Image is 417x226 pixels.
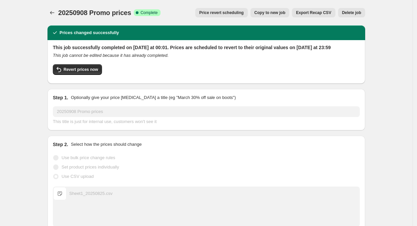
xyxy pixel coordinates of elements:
span: Set product prices individually [62,164,119,169]
button: Export Recap CSV [292,8,335,17]
h2: This job successfully completed on [DATE] at 00:01. Prices are scheduled to revert to their origi... [53,44,360,51]
span: Use CSV upload [62,174,94,179]
button: Revert prices now [53,64,102,75]
h2: Prices changed successfully [60,29,119,36]
button: Price revert scheduling [195,8,248,17]
input: 30% off holiday sale [53,106,360,117]
div: Sheet1_20250825.csv [69,190,112,197]
span: Copy to new job [254,10,286,15]
h2: Step 2. [53,141,68,148]
span: Export Recap CSV [296,10,331,15]
span: Delete job [342,10,361,15]
span: Revert prices now [64,67,98,72]
span: Price revert scheduling [199,10,244,15]
span: 20250908 Promo prices [58,9,131,16]
button: Delete job [338,8,365,17]
i: This job cannot be edited because it has already completed. [53,53,169,58]
span: Complete [140,10,158,15]
span: This title is just for internal use, customers won't see it [53,119,157,124]
h2: Step 1. [53,94,68,101]
p: Optionally give your price [MEDICAL_DATA] a title (eg "March 30% off sale on boots") [71,94,236,101]
p: Select how the prices should change [71,141,142,148]
span: Use bulk price change rules [62,155,115,160]
button: Copy to new job [250,8,290,17]
button: Price change jobs [47,8,57,17]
